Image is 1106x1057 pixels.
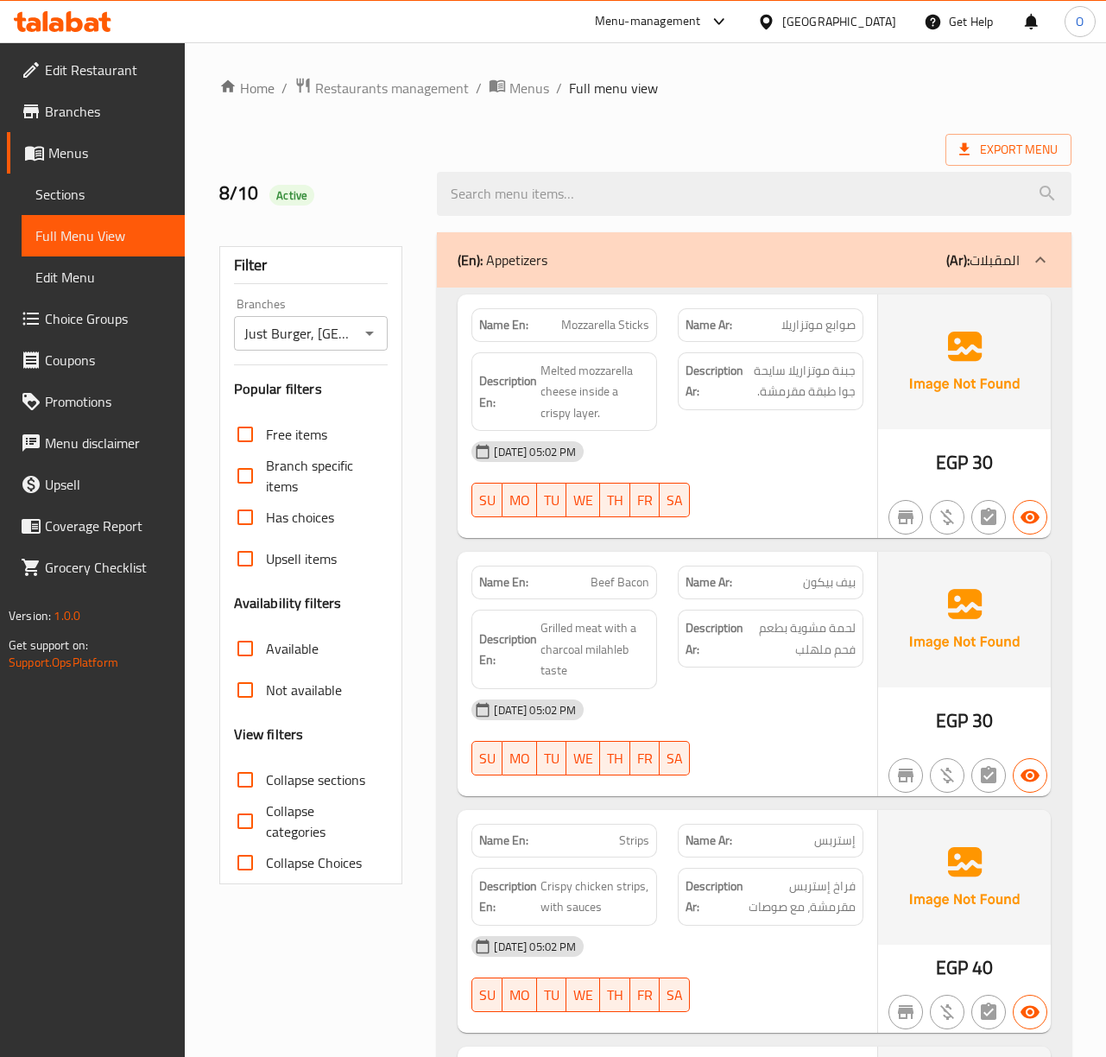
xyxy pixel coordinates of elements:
[544,488,559,513] span: TU
[1013,995,1047,1029] button: Available
[7,422,185,464] a: Menu disclaimer
[22,215,185,256] a: Full Menu View
[630,741,660,775] button: FR
[479,370,537,413] strong: Description En:
[22,174,185,215] a: Sections
[45,557,171,578] span: Grocery Checklist
[630,483,660,517] button: FR
[7,91,185,132] a: Branches
[946,250,1020,270] p: المقبلات
[878,294,1051,429] img: Ae5nvW7+0k+MAAAAAElFTkSuQmCC
[7,132,185,174] a: Menus
[35,267,171,288] span: Edit Menu
[269,187,314,204] span: Active
[266,455,375,497] span: Branch specific items
[878,552,1051,687] img: Ae5nvW7+0k+MAAAAAElFTkSuQmCC
[573,488,593,513] span: WE
[487,702,583,718] span: [DATE] 05:02 PM
[888,995,923,1029] button: Not branch specific item
[540,360,649,424] span: Melted mozzarella cheese inside a crispy layer.
[591,573,649,592] span: Beef Bacon
[479,573,528,592] strong: Name En:
[502,978,537,1012] button: MO
[566,483,600,517] button: WE
[878,810,1051,945] img: Ae5nvW7+0k+MAAAAAElFTkSuQmCC
[936,704,968,737] span: EGP
[936,446,968,479] span: EGP
[458,247,483,273] b: (En):
[266,852,362,873] span: Collapse Choices
[1013,500,1047,535] button: Available
[471,978,502,1012] button: SU
[972,446,993,479] span: 30
[569,78,658,98] span: Full menu view
[281,78,288,98] li: /
[234,593,342,613] h3: Availability filters
[637,746,653,771] span: FR
[959,139,1058,161] span: Export Menu
[219,77,1071,99] nav: breadcrumb
[45,308,171,329] span: Choice Groups
[566,978,600,1012] button: WE
[782,12,896,31] div: [GEOGRAPHIC_DATA]
[266,801,375,842] span: Collapse categories
[573,983,593,1008] span: WE
[971,500,1006,535] button: Not has choices
[487,444,583,460] span: [DATE] 05:02 PM
[471,741,502,775] button: SU
[471,483,502,517] button: SU
[607,746,623,771] span: TH
[476,78,482,98] li: /
[667,488,683,513] span: SA
[544,983,559,1008] span: TU
[479,316,528,334] strong: Name En:
[266,680,342,700] span: Not available
[266,769,365,790] span: Collapse sections
[888,758,923,793] button: Not branch specific item
[315,78,469,98] span: Restaurants management
[45,350,171,370] span: Coupons
[686,360,743,402] strong: Description Ar:
[667,983,683,1008] span: SA
[479,876,537,918] strong: Description En:
[936,951,968,984] span: EGP
[437,232,1071,288] div: (En): Appetizers(Ar):المقبلات
[479,746,496,771] span: SU
[630,978,660,1012] button: FR
[489,77,549,99] a: Menus
[537,741,566,775] button: TU
[566,741,600,775] button: WE
[747,617,856,660] span: لحمة مشوية بطعم فحم ملهلب
[573,746,593,771] span: WE
[479,488,496,513] span: SU
[502,483,537,517] button: MO
[7,505,185,547] a: Coverage Report
[930,758,964,793] button: Purchased item
[54,604,80,627] span: 1.0.0
[509,983,530,1008] span: MO
[888,500,923,535] button: Not branch specific item
[660,978,690,1012] button: SA
[509,488,530,513] span: MO
[45,433,171,453] span: Menu disclaimer
[7,49,185,91] a: Edit Restaurant
[234,247,389,284] div: Filter
[660,741,690,775] button: SA
[7,381,185,422] a: Promotions
[544,746,559,771] span: TU
[294,77,469,99] a: Restaurants management
[35,225,171,246] span: Full Menu View
[1013,758,1047,793] button: Available
[7,339,185,381] a: Coupons
[7,298,185,339] a: Choice Groups
[803,573,856,592] span: بيف بيكون
[437,172,1071,216] input: search
[7,547,185,588] a: Grocery Checklist
[234,379,389,399] h3: Popular filters
[266,638,319,659] span: Available
[595,11,701,32] div: Menu-management
[747,876,856,918] span: فراخ إستربس مقرمشة، مع صوصات
[234,725,304,744] h3: View filters
[9,651,118,674] a: Support.OpsPlatform
[686,876,743,918] strong: Description Ar:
